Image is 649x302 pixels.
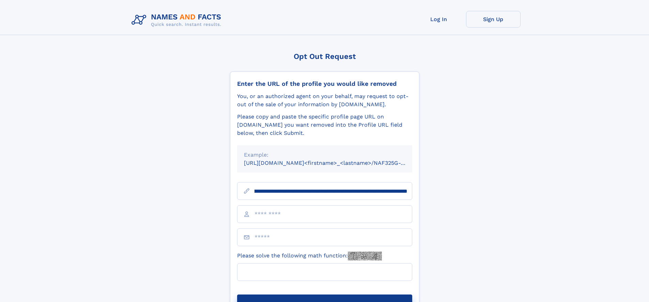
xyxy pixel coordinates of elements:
[237,80,412,88] div: Enter the URL of the profile you would like removed
[466,11,521,28] a: Sign Up
[237,113,412,137] div: Please copy and paste the specific profile page URL on [DOMAIN_NAME] you want removed into the Pr...
[412,11,466,28] a: Log In
[244,151,405,159] div: Example:
[230,52,419,61] div: Opt Out Request
[237,92,412,109] div: You, or an authorized agent on your behalf, may request to opt-out of the sale of your informatio...
[244,160,425,166] small: [URL][DOMAIN_NAME]<firstname>_<lastname>/NAF325G-xxxxxxxx
[129,11,227,29] img: Logo Names and Facts
[237,252,382,260] label: Please solve the following math function:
